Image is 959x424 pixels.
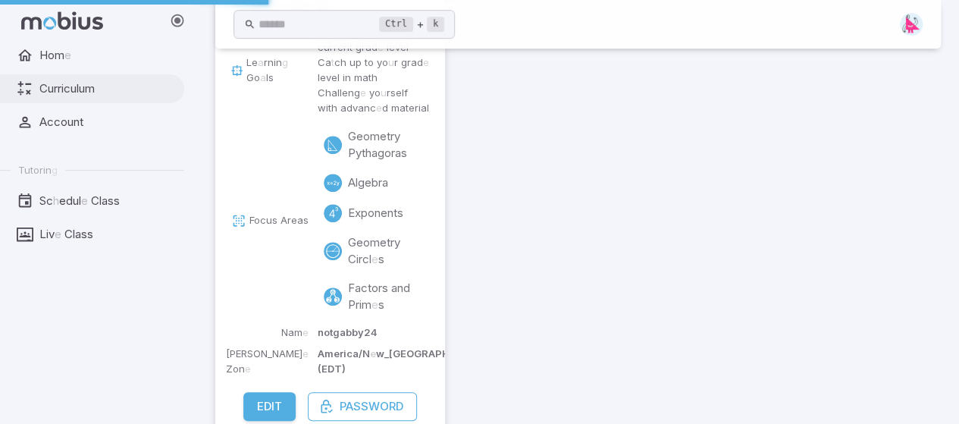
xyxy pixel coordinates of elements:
readpronunciation-span: e [360,86,366,99]
readpronunciation-word: EDT [321,363,342,375]
button: Password [308,392,417,421]
readpronunciation-span: N [362,347,370,360]
p: notgabby24 [318,325,378,341]
readpronunciation-span: e [81,193,88,208]
readpronunciation-span: ) [342,363,346,375]
readpronunciation-span: yo [369,86,381,99]
readpronunciation-word: k [433,18,438,29]
readpronunciation-span: e [370,347,376,360]
readpronunciation-span: Liv [39,227,55,241]
readpronunciation-word: current [318,41,353,53]
div: Algebra [324,174,342,192]
readpronunciation-span: Circl [348,252,371,266]
readpronunciation-word: with [318,102,337,114]
readpronunciation-word: Focus [249,214,277,226]
readpronunciation-span: Tutorin [18,164,52,176]
div: Circles [324,242,342,260]
readpronunciation-span: Nam [281,326,302,338]
readpronunciation-span: u [381,86,387,99]
readpronunciation-span: Go [246,71,260,83]
readpronunciation-span: e [245,363,251,375]
readpronunciation-span: Ca [318,56,331,68]
readpronunciation-span: u [388,56,394,68]
readpronunciation-span: e [376,102,382,114]
readpronunciation-span: ls [266,71,274,83]
readpronunciation-span: e [378,41,384,53]
readpronunciation-word: Areas [280,214,309,226]
readpronunciation-word: Class [91,193,120,208]
readpronunciation-word: up [349,56,362,68]
readpronunciation-span: w [376,347,384,360]
readpronunciation-word: Pythagoras [348,146,407,160]
readpronunciation-span: t [331,56,334,68]
readpronunciation-span: g [282,56,288,68]
readpronunciation-span: ( [318,363,321,375]
readpronunciation-span: e [302,326,309,338]
readpronunciation-word: Curriculum [39,81,95,96]
readpronunciation-span: grad [401,56,423,68]
readpronunciation-word: Class [64,227,93,241]
readpronunciation-span: rself [387,86,408,99]
readpronunciation-span: Prim [348,297,371,312]
readpronunciation-word: math [354,71,378,83]
div: + [379,15,444,33]
readpronunciation-span: yo [377,56,388,68]
readpronunciation-span: r [394,56,398,68]
readpronunciation-span: edul [59,193,81,208]
readpronunciation-word: [GEOGRAPHIC_DATA] [389,347,494,360]
readpronunciation-word: level [318,71,340,83]
readpronunciation-span: Hom [39,48,64,62]
readpronunciation-span: _ [384,347,389,360]
kbd: Ctrl [379,17,413,32]
readpronunciation-word: and [391,281,410,295]
readpronunciation-word: level [387,41,409,53]
readpronunciation-span: a [260,71,266,83]
readpronunciation-span: Sc [39,193,53,208]
readpronunciation-span: g [52,164,58,176]
readpronunciation-span: e [302,347,309,360]
readpronunciation-span: grad [356,41,378,53]
readpronunciation-span: e [55,227,61,241]
readpronunciation-span: Challeng [318,86,360,99]
readpronunciation-span: ch [334,56,346,68]
readpronunciation-span: s [378,252,384,266]
readpronunciation-span: e [371,252,378,266]
readpronunciation-word: Account [39,115,83,129]
readpronunciation-word: Geometry [348,129,400,143]
div: Pythagoras [324,136,342,154]
div: Factors/Primes [324,287,342,306]
readpronunciation-word: in [343,71,351,83]
readpronunciation-word: Factors [348,281,388,295]
readpronunciation-span: h [53,193,59,208]
readpronunciation-word: Algebra [348,175,388,190]
readpronunciation-span: Zon [226,363,245,375]
img: right-triangle.svg [900,13,923,36]
readpronunciation-span: [PERSON_NAME] [226,347,302,360]
readpronunciation-word: to [365,56,374,68]
readpronunciation-word: Exponents [348,206,403,220]
readpronunciation-span: e [371,297,378,312]
readpronunciation-span: a [258,56,264,68]
button: Edit [243,392,296,421]
readpronunciation-word: material [391,102,429,114]
readpronunciation-word: Geometry [348,235,400,250]
readpronunciation-span: / [359,347,362,360]
readpronunciation-span: e [423,56,429,68]
readpronunciation-span: s [378,297,384,312]
readpronunciation-span: advanc [340,102,376,114]
readpronunciation-span: rnin [264,56,282,68]
readpronunciation-span: e [64,48,71,62]
readpronunciation-word: America [318,347,359,360]
div: Exponents [324,204,342,222]
readpronunciation-span: Le [246,56,258,68]
readpronunciation-span: d [382,102,388,114]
